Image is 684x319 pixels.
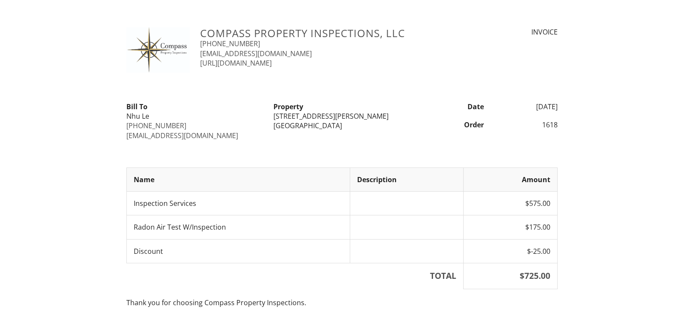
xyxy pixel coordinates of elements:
th: Name [127,167,350,191]
th: $725.00 [463,263,557,289]
a: [PHONE_NUMBER] [200,39,260,48]
a: [URL][DOMAIN_NAME] [200,58,272,68]
div: Order [416,120,489,129]
div: Nhu Le [126,111,263,121]
th: TOTAL [127,263,464,289]
p: Thank you for choosing Compass Property Inspections. [126,298,558,307]
strong: Property [273,102,303,111]
div: Date [416,102,489,111]
td: $175.00 [463,215,557,239]
th: Amount [463,167,557,191]
td: $575.00 [463,192,557,215]
a: [PHONE_NUMBER] [126,121,186,130]
th: Description [350,167,463,191]
div: [DATE] [489,102,563,111]
td: Inspection Services [127,192,350,215]
div: INVOICE [458,27,558,37]
td: Discount [127,239,350,263]
td: Radon Air Test W/Inspection [127,215,350,239]
a: [EMAIL_ADDRESS][DOMAIN_NAME] [126,131,238,140]
strong: Bill To [126,102,147,111]
h3: Compass Property Inspections, LLC [200,27,447,39]
img: CompassLogo-BlackText-WhiteBG1.jpg [126,27,190,73]
div: 1618 [489,120,563,129]
div: [STREET_ADDRESS][PERSON_NAME] [273,111,410,121]
a: [EMAIL_ADDRESS][DOMAIN_NAME] [200,49,312,58]
td: $-25.00 [463,239,557,263]
div: [GEOGRAPHIC_DATA] [273,121,410,130]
